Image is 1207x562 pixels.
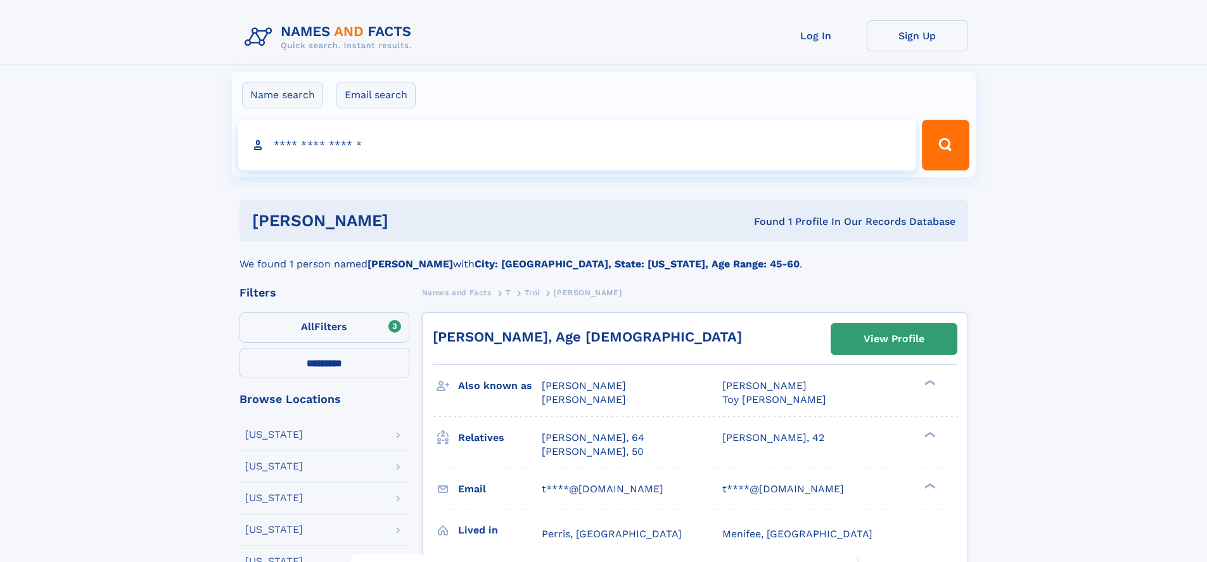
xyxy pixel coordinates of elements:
label: Email search [336,82,416,108]
span: Perris, [GEOGRAPHIC_DATA] [542,528,682,540]
label: Name search [242,82,323,108]
div: [US_STATE] [245,493,303,503]
div: ❯ [921,430,936,438]
span: [PERSON_NAME] [542,393,626,406]
b: City: [GEOGRAPHIC_DATA], State: [US_STATE], Age Range: 45-60 [475,258,800,270]
div: [US_STATE] [245,461,303,471]
div: View Profile [864,324,924,354]
h3: Email [458,478,542,500]
span: [PERSON_NAME] [722,380,807,392]
a: Troi [525,284,539,300]
div: ❯ [921,482,936,490]
span: Toy [PERSON_NAME] [722,393,826,406]
div: Filters [239,287,409,298]
a: [PERSON_NAME], 64 [542,431,644,445]
a: View Profile [831,324,957,354]
h3: Relatives [458,427,542,449]
span: [PERSON_NAME] [542,380,626,392]
div: [US_STATE] [245,430,303,440]
div: [US_STATE] [245,525,303,535]
span: Menifee, [GEOGRAPHIC_DATA] [722,528,872,540]
h1: [PERSON_NAME] [252,213,572,229]
label: Filters [239,312,409,343]
input: search input [238,120,917,170]
span: All [301,321,314,333]
a: Names and Facts [422,284,492,300]
div: ❯ [921,379,936,387]
a: Sign Up [867,20,968,51]
div: Browse Locations [239,393,409,405]
b: [PERSON_NAME] [367,258,453,270]
a: Log In [765,20,867,51]
a: T [506,284,511,300]
img: Logo Names and Facts [239,20,422,54]
a: [PERSON_NAME], 50 [542,445,644,459]
button: Search Button [922,120,969,170]
h3: Lived in [458,520,542,541]
span: [PERSON_NAME] [554,288,622,297]
a: [PERSON_NAME], 42 [722,431,824,445]
span: T [506,288,511,297]
h3: Also known as [458,375,542,397]
div: Found 1 Profile In Our Records Database [571,215,955,229]
span: Troi [525,288,539,297]
a: [PERSON_NAME], Age [DEMOGRAPHIC_DATA] [433,329,742,345]
div: We found 1 person named with . [239,241,968,272]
